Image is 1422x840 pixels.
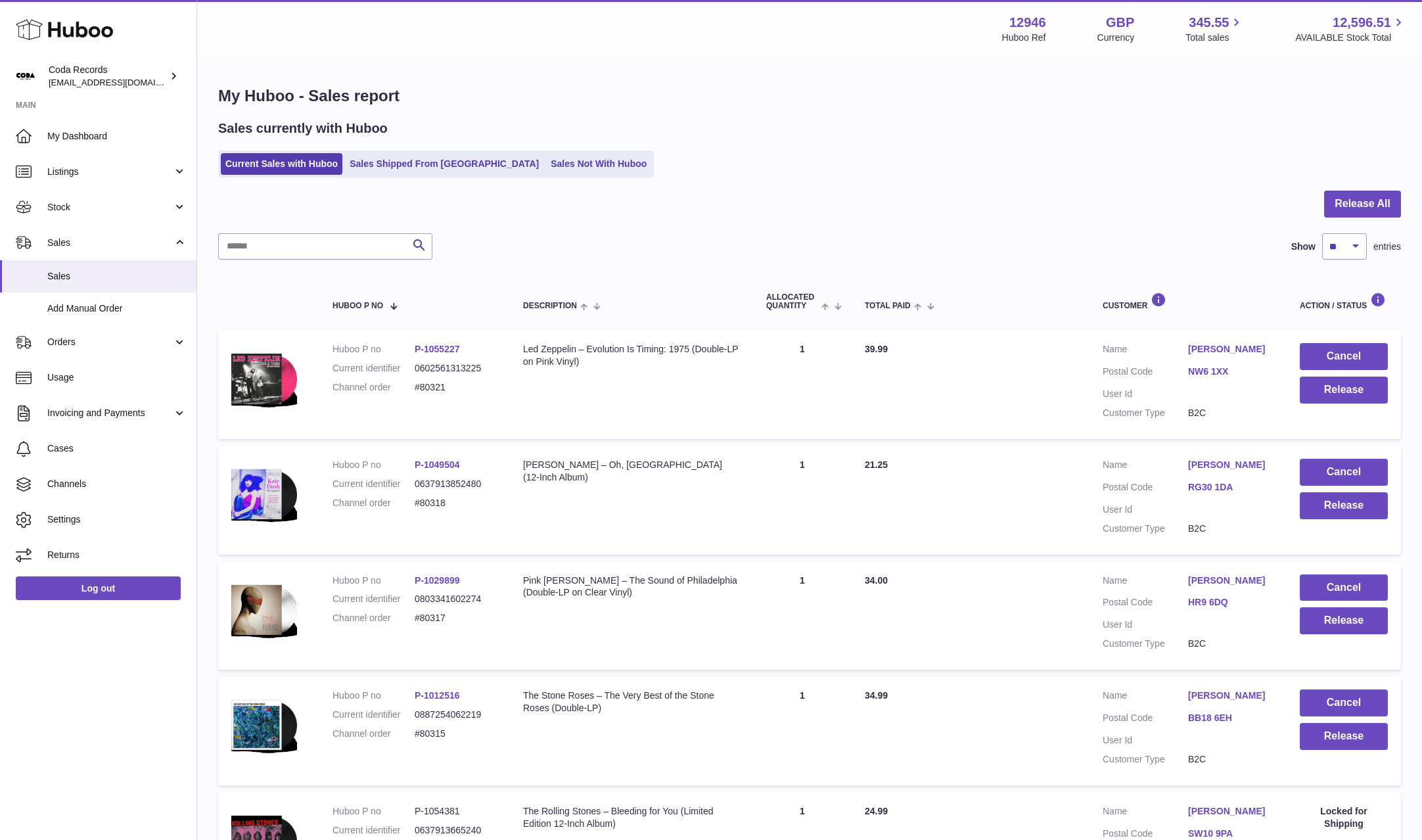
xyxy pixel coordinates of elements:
[1188,523,1273,535] dd: B2C
[1103,574,1188,590] dt: Name
[47,549,187,561] span: Returns
[1333,14,1391,32] span: 12,596.51
[523,689,740,714] div: The Stone Roses – The Very Best of the Stone Roses (Double-LP)
[1103,596,1188,612] dt: Postal Code
[1097,32,1135,44] div: Currency
[1103,638,1188,650] dt: Customer Type
[333,459,415,471] dt: Huboo P no
[1300,292,1388,310] div: Action / Status
[1103,365,1188,381] dt: Postal Code
[1188,407,1273,419] dd: B2C
[1188,481,1273,494] a: RG30 1DA
[1188,365,1273,378] a: NW6 1XX
[1300,689,1388,716] button: Cancel
[333,805,415,818] dt: Huboo P no
[865,806,888,816] span: 24.99
[47,237,173,249] span: Sales
[333,362,415,375] dt: Current identifier
[333,709,415,721] dt: Current identifier
[47,407,173,419] span: Invoicing and Payments
[1103,343,1188,359] dt: Name
[333,593,415,605] dt: Current identifier
[1002,32,1046,44] div: Huboo Ref
[1103,523,1188,535] dt: Customer Type
[1300,805,1388,830] div: Locked for Shipping
[415,728,497,740] dd: #80315
[415,690,460,701] a: P-1012516
[523,574,740,599] div: Pink [PERSON_NAME] – The Sound of Philadelphia (Double-LP on Clear Vinyl)
[333,574,415,587] dt: Huboo P no
[1103,734,1188,747] dt: User Id
[221,153,342,175] a: Current Sales with Huboo
[415,593,497,605] dd: 0803341602274
[766,293,818,310] span: ALLOCATED Quantity
[415,824,497,837] dd: 0637913665240
[1188,689,1273,702] a: [PERSON_NAME]
[47,336,173,348] span: Orders
[47,166,173,178] span: Listings
[1103,503,1188,516] dt: User Id
[1009,14,1046,32] strong: 12946
[333,497,415,509] dt: Channel order
[47,302,187,315] span: Add Manual Order
[523,805,740,830] div: The Rolling Stones – Bleeding for You (Limited Edition 12-Inch Album)
[415,612,497,624] dd: #80317
[415,362,497,375] dd: 0602561313225
[865,344,888,354] span: 39.99
[47,130,187,143] span: My Dashboard
[1103,481,1188,497] dt: Postal Code
[415,575,460,586] a: P-1029899
[1300,343,1388,370] button: Cancel
[1188,343,1273,356] a: [PERSON_NAME]
[1188,459,1273,471] a: [PERSON_NAME]
[1188,712,1273,724] a: BB18 6EH
[218,85,1401,106] h1: My Huboo - Sales report
[47,270,187,283] span: Sales
[1300,492,1388,519] button: Release
[865,575,888,586] span: 34.00
[415,459,460,470] a: P-1049504
[333,343,415,356] dt: Huboo P no
[1295,32,1406,44] span: AVAILABLE Stock Total
[1103,753,1188,766] dt: Customer Type
[523,459,740,484] div: [PERSON_NAME] – Oh, [GEOGRAPHIC_DATA] (12-Inch Album)
[1188,805,1273,818] a: [PERSON_NAME]
[1189,14,1229,32] span: 345.55
[231,343,297,414] img: 129461755261727.png
[415,709,497,721] dd: 0887254062219
[231,574,297,645] img: 129461738065694.png
[1300,459,1388,486] button: Cancel
[333,728,415,740] dt: Channel order
[16,66,35,86] img: haz@pcatmedia.com
[1103,712,1188,728] dt: Postal Code
[1188,574,1273,587] a: [PERSON_NAME]
[16,576,181,600] a: Log out
[49,64,167,89] div: Coda Records
[415,805,497,818] dd: P-1054381
[865,302,911,310] span: Total paid
[333,824,415,837] dt: Current identifier
[1188,753,1273,766] dd: B2C
[333,381,415,394] dt: Channel order
[1373,241,1401,253] span: entries
[1103,407,1188,419] dt: Customer Type
[1300,574,1388,601] button: Cancel
[1291,241,1316,253] label: Show
[231,459,297,530] img: 1751275226.png
[1103,459,1188,475] dt: Name
[218,120,388,137] h2: Sales currently with Huboo
[753,676,852,785] td: 1
[1103,805,1188,821] dt: Name
[865,690,888,701] span: 34.99
[231,689,297,760] img: 129461727350855.png
[333,612,415,624] dt: Channel order
[1185,14,1244,44] a: 345.55 Total sales
[333,478,415,490] dt: Current identifier
[1103,292,1273,310] div: Customer
[865,459,888,470] span: 21.25
[47,478,187,490] span: Channels
[47,201,173,214] span: Stock
[415,478,497,490] dd: 0637913852480
[753,330,852,439] td: 1
[1103,388,1188,400] dt: User Id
